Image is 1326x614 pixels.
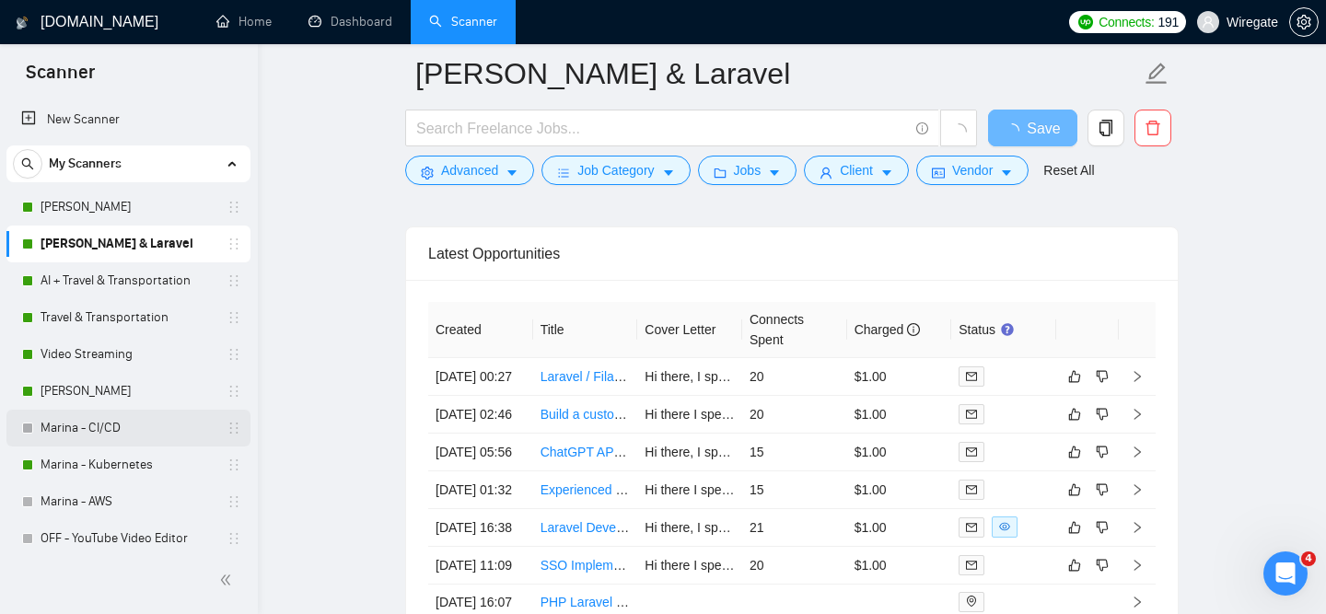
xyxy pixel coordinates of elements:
span: caret-down [506,166,518,180]
a: New Scanner [21,101,236,138]
a: Reset All [1043,160,1094,180]
span: holder [227,200,241,214]
button: setting [1289,7,1319,37]
input: Search Freelance Jobs... [416,117,908,140]
td: $1.00 [847,547,952,585]
th: Connects Spent [742,302,847,358]
button: search [13,149,42,179]
span: mail [966,409,977,420]
span: bars [557,166,570,180]
a: PHP Laravel Developer (Server-Side Rendered UI) [541,595,832,609]
span: folder [714,166,727,180]
span: Advanced [441,160,498,180]
span: like [1068,558,1081,573]
span: holder [227,237,241,251]
span: dislike [1096,445,1109,459]
a: Marina - Kubernetes [41,446,215,483]
span: right [1131,370,1144,383]
span: loading [950,123,967,140]
th: Status [951,302,1056,358]
th: Created [428,302,533,358]
span: dislike [1096,369,1109,384]
span: search [14,157,41,170]
span: user [820,166,832,180]
button: dislike [1091,403,1113,425]
td: 21 [742,509,847,547]
a: homeHome [216,14,272,29]
button: like [1064,516,1086,539]
div: Latest Opportunities [428,227,1156,280]
button: dislike [1091,516,1113,539]
a: Laravel Developer (Laravel + Filament) for a Custom Social Network [541,520,931,535]
span: holder [227,310,241,325]
iframe: Intercom live chat [1263,551,1308,596]
button: copy [1088,110,1124,146]
div: Tooltip anchor [999,321,1016,338]
td: [DATE] 11:09 [428,547,533,585]
a: [PERSON_NAME] & Laravel [41,226,215,262]
span: Jobs [734,160,762,180]
span: eye [999,521,1010,532]
td: $1.00 [847,358,952,396]
td: [DATE] 02:46 [428,396,533,434]
span: info-circle [916,122,928,134]
span: loading [1005,123,1027,138]
span: right [1131,408,1144,421]
button: like [1064,479,1086,501]
span: mail [966,560,977,571]
button: like [1064,403,1086,425]
span: info-circle [907,323,920,336]
a: [PERSON_NAME] [41,373,215,410]
span: Job Category [577,160,654,180]
span: mail [966,484,977,495]
span: holder [227,273,241,288]
a: AI + Travel & Transportation [41,262,215,299]
span: right [1131,596,1144,608]
span: holder [227,494,241,509]
td: 20 [742,396,847,434]
span: caret-down [662,166,675,180]
button: idcardVendorcaret-down [916,156,1029,185]
button: dislike [1091,441,1113,463]
span: holder [227,347,241,362]
span: delete [1135,120,1170,136]
td: $1.00 [847,396,952,434]
button: like [1064,554,1086,576]
th: Title [533,302,638,358]
input: Scanner name... [415,51,1141,97]
span: dislike [1096,558,1109,573]
a: Build a custom CMS using Twill CMS Toolkit and Laravel with CI/CD (GitHub Actions) [541,407,1026,422]
span: 191 [1158,12,1179,32]
span: dislike [1096,407,1109,422]
button: barsJob Categorycaret-down [541,156,690,185]
td: $1.00 [847,509,952,547]
span: right [1131,446,1144,458]
span: caret-down [1000,166,1013,180]
button: userClientcaret-down [804,156,909,185]
span: setting [1290,15,1318,29]
span: Save [1027,117,1060,140]
button: dislike [1091,554,1113,576]
td: ChatGPT API Use Case Implementation for Laravel Stack SaaS [533,434,638,471]
span: setting [421,166,434,180]
li: New Scanner [6,101,250,138]
span: Connects: [1099,12,1154,32]
td: [DATE] 01:32 [428,471,533,509]
span: holder [227,421,241,435]
span: like [1068,482,1081,497]
td: Laravel / Filament PHP 3 developer needed ongoing project development [533,358,638,396]
span: environment [966,596,977,607]
span: like [1068,520,1081,535]
button: like [1064,365,1086,388]
span: copy [1088,120,1123,136]
span: 4 [1301,551,1316,566]
a: [PERSON_NAME] [41,189,215,226]
a: Laravel / Filament PHP 3 developer needed ongoing project development [541,369,960,384]
span: right [1131,483,1144,496]
span: Charged [855,322,921,337]
button: folderJobscaret-down [698,156,797,185]
a: Experienced React & Laravel Developer [541,482,770,497]
td: Laravel Developer (Laravel + Filament) for a Custom Social Network [533,509,638,547]
a: Marina - CI/CD [41,410,215,446]
a: Marina - AWS [41,483,215,520]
